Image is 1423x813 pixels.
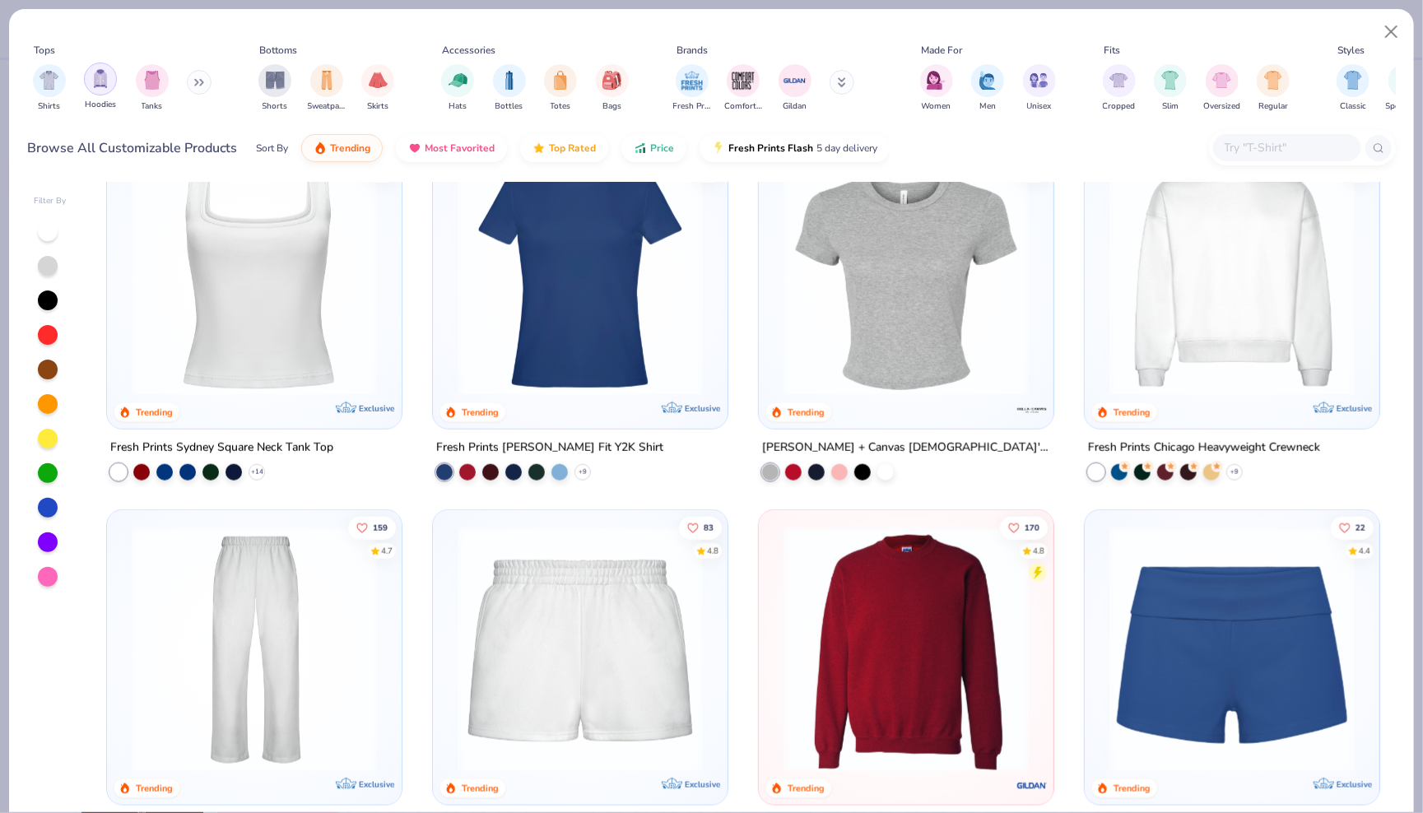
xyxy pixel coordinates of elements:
[143,71,161,90] img: Tanks Image
[1356,523,1365,532] span: 22
[441,64,474,113] div: filter for Hats
[1033,545,1044,557] div: 4.8
[495,100,523,113] span: Bottles
[775,151,1037,396] img: aa15adeb-cc10-480b-b531-6e6e449d5067
[602,71,621,90] img: Bags Image
[443,43,496,58] div: Accessories
[1103,64,1136,113] button: filter button
[685,403,720,414] span: Exclusive
[1257,64,1290,113] div: filter for Regular
[1162,100,1179,113] span: Slim
[1088,438,1320,458] div: Fresh Prints Chicago Heavyweight Crewneck
[34,43,55,58] div: Tops
[673,64,711,113] div: filter for Fresh Prints
[731,68,756,93] img: Comfort Colors Image
[549,142,596,155] span: Top Rated
[361,64,394,113] button: filter button
[979,100,996,113] span: Men
[551,100,571,113] span: Totes
[1104,43,1120,58] div: Fits
[260,43,298,58] div: Bottoms
[84,64,117,113] button: filter button
[142,100,163,113] span: Tanks
[1033,169,1044,181] div: 4.7
[258,64,291,113] div: filter for Shorts
[1359,545,1370,557] div: 4.4
[266,71,285,90] img: Shorts Image
[783,68,807,93] img: Gildan Image
[1338,43,1365,58] div: Styles
[1016,393,1049,426] img: Bella + Canvas logo
[110,438,333,458] div: Fresh Prints Sydney Square Neck Tank Top
[381,545,393,557] div: 4.7
[707,169,718,181] div: 4.4
[532,142,546,155] img: TopRated.gif
[359,779,394,790] span: Exclusive
[33,64,66,113] button: filter button
[921,43,962,58] div: Made For
[596,64,629,113] div: filter for Bags
[680,68,705,93] img: Fresh Prints Image
[596,64,629,113] button: filter button
[1359,169,1370,181] div: 4.7
[373,523,388,532] span: 159
[330,142,370,155] span: Trending
[520,134,608,162] button: Top Rated
[1340,100,1366,113] span: Classic
[308,64,346,113] button: filter button
[1344,71,1363,90] img: Classic Image
[40,71,58,90] img: Shirts Image
[922,100,951,113] span: Women
[449,71,467,90] img: Hats Image
[1258,100,1288,113] span: Regular
[359,403,394,414] span: Exclusive
[816,139,877,158] span: 5 day delivery
[314,142,327,155] img: trending.gif
[544,64,577,113] div: filter for Totes
[136,64,169,113] button: filter button
[679,516,722,539] button: Like
[1337,64,1370,113] button: filter button
[783,100,807,113] span: Gildan
[971,64,1004,113] button: filter button
[396,134,507,162] button: Most Favorited
[779,64,811,113] div: filter for Gildan
[258,64,291,113] button: filter button
[1101,151,1363,396] img: 1358499d-a160-429c-9f1e-ad7a3dc244c9
[621,134,686,162] button: Price
[381,169,393,181] div: 4.8
[308,100,346,113] span: Sweatpants
[123,151,385,396] img: 94a2aa95-cd2b-4983-969b-ecd512716e9a
[602,100,621,113] span: Bags
[1109,71,1128,90] img: Cropped Image
[1023,64,1056,113] button: filter button
[1101,527,1363,772] img: d60be0fe-5443-43a1-ac7f-73f8b6aa2e6e
[136,64,169,113] div: filter for Tanks
[1030,71,1049,90] img: Unisex Image
[1203,64,1240,113] div: filter for Oversized
[361,64,394,113] div: filter for Skirts
[84,63,117,111] div: filter for Hoodies
[712,142,725,155] img: flash.gif
[551,71,570,90] img: Totes Image
[1025,523,1039,532] span: 170
[1230,467,1239,477] span: + 9
[685,779,720,790] span: Exclusive
[1016,769,1049,802] img: Gildan logo
[1257,64,1290,113] button: filter button
[441,64,474,113] button: filter button
[436,438,663,458] div: Fresh Prints [PERSON_NAME] Fit Y2K Shirt
[927,71,946,90] img: Women Image
[1203,64,1240,113] button: filter button
[369,71,388,90] img: Skirts Image
[408,142,421,155] img: most_fav.gif
[318,71,336,90] img: Sweatpants Image
[1376,16,1407,48] button: Close
[38,100,60,113] span: Shirts
[724,100,762,113] span: Comfort Colors
[673,64,711,113] button: filter button
[28,138,238,158] div: Browse All Customizable Products
[724,64,762,113] div: filter for Comfort Colors
[1161,71,1179,90] img: Slim Image
[1331,516,1374,539] button: Like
